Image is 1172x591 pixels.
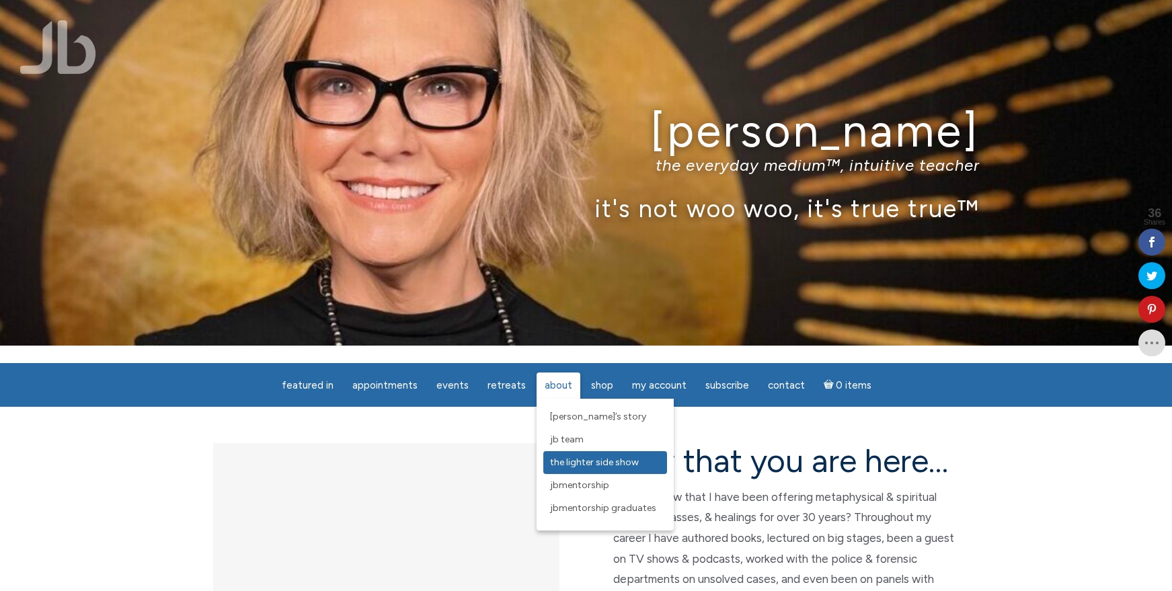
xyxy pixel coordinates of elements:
[632,379,687,391] span: My Account
[543,428,667,451] a: JB Team
[352,379,418,391] span: Appointments
[705,379,749,391] span: Subscribe
[583,372,621,399] a: Shop
[697,372,757,399] a: Subscribe
[479,372,534,399] a: Retreats
[613,443,960,479] h2: now that you are here…
[537,372,580,399] a: About
[487,379,526,391] span: Retreats
[344,372,426,399] a: Appointments
[760,372,813,399] a: Contact
[836,381,871,391] span: 0 items
[543,497,667,520] a: JBMentorship Graduates
[193,194,980,223] p: it's not woo woo, it's true true™
[768,379,805,391] span: Contact
[824,379,836,391] i: Cart
[282,379,334,391] span: featured in
[193,155,980,175] p: the everyday medium™, intuitive teacher
[274,372,342,399] a: featured in
[550,502,656,514] span: JBMentorship Graduates
[550,457,639,468] span: The Lighter Side Show
[550,411,646,422] span: [PERSON_NAME]’s Story
[543,451,667,474] a: The Lighter Side Show
[543,405,667,428] a: [PERSON_NAME]’s Story
[436,379,469,391] span: Events
[550,479,609,491] span: JBMentorship
[816,371,880,399] a: Cart0 items
[624,372,695,399] a: My Account
[591,379,613,391] span: Shop
[428,372,477,399] a: Events
[545,379,572,391] span: About
[20,20,96,74] img: Jamie Butler. The Everyday Medium
[1144,219,1165,226] span: Shares
[1144,207,1165,219] span: 36
[543,474,667,497] a: JBMentorship
[193,106,980,156] h1: [PERSON_NAME]
[550,434,584,445] span: JB Team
